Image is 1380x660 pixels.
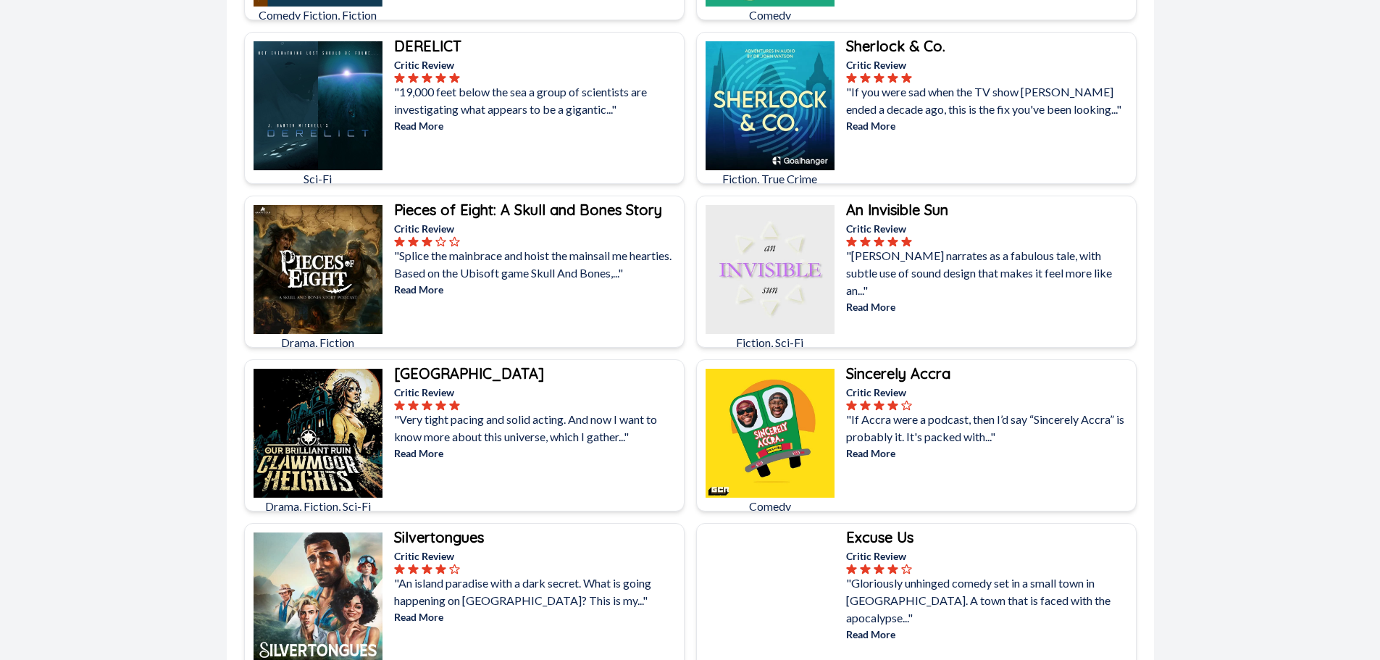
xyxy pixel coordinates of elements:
a: An Invisible SunFiction, Sci-FiAn Invisible SunCritic Review"[PERSON_NAME] narrates as a fabulous... [696,196,1137,348]
p: Critic Review [394,548,681,564]
p: Read More [394,446,681,461]
p: Fiction, True Crime [706,170,835,188]
a: Pieces of Eight: A Skull and Bones StoryDrama, FictionPieces of Eight: A Skull and Bones StoryCri... [244,196,685,348]
b: Excuse Us [846,528,913,546]
img: An Invisible Sun [706,205,835,334]
a: Sherlock & Co.Fiction, True CrimeSherlock & Co.Critic Review"If you were sad when the TV show [PE... [696,32,1137,184]
p: Comedy Fiction, Fiction [254,7,382,24]
p: Drama, Fiction [254,334,382,351]
p: Critic Review [846,385,1133,400]
b: Sincerely Accra [846,364,950,383]
p: Comedy [706,498,835,515]
b: [GEOGRAPHIC_DATA] [394,364,544,383]
p: Drama, Fiction, Sci-Fi [254,498,382,515]
p: Read More [846,118,1133,133]
p: Critic Review [394,221,681,236]
p: Critic Review [846,548,1133,564]
img: Pieces of Eight: A Skull and Bones Story [254,205,382,334]
img: DERELICT [254,41,382,170]
p: Read More [394,609,681,625]
p: Fiction, Sci-Fi [706,334,835,351]
p: "If Accra were a podcast, then I’d say “Sincerely Accra” is probably it. It's packed with..." [846,411,1133,446]
b: Pieces of Eight: A Skull and Bones Story [394,201,662,219]
p: "Splice the mainbrace and hoist the mainsail me hearties. Based on the Ubisoft game Skull And Bon... [394,247,681,282]
img: Sincerely Accra [706,369,835,498]
b: Silvertongues [394,528,484,546]
b: Sherlock & Co. [846,37,945,55]
p: Critic Review [394,385,681,400]
b: An Invisible Sun [846,201,948,219]
img: Sherlock & Co. [706,41,835,170]
p: Critic Review [394,57,681,72]
p: "If you were sad when the TV show [PERSON_NAME] ended a decade ago, this is the fix you've been l... [846,83,1133,118]
p: Critic Review [846,57,1133,72]
p: Read More [846,627,1133,642]
p: Read More [394,282,681,297]
p: Read More [846,299,1133,314]
a: Clawmoor HeightsDrama, Fiction, Sci-Fi[GEOGRAPHIC_DATA]Critic Review"Very tight pacing and solid ... [244,359,685,511]
p: "[PERSON_NAME] narrates as a fabulous tale, with subtle use of sound design that makes it feel mo... [846,247,1133,299]
p: Comedy [706,7,835,24]
p: Sci-Fi [254,170,382,188]
p: Read More [846,446,1133,461]
p: "An island paradise with a dark secret. What is going happening on [GEOGRAPHIC_DATA]? This is my..." [394,575,681,609]
img: Clawmoor Heights [254,369,382,498]
p: "19,000 feet below the sea a group of scientists are investigating what appears to be a gigantic..." [394,83,681,118]
a: Sincerely Accra ComedySincerely AccraCritic Review"If Accra were a podcast, then I’d say “Sincere... [696,359,1137,511]
p: Critic Review [846,221,1133,236]
b: DERELICT [394,37,461,55]
p: "Very tight pacing and solid acting. And now I want to know more about this universe, which I gat... [394,411,681,446]
p: Read More [394,118,681,133]
p: "Gloriously unhinged comedy set in a small town in [GEOGRAPHIC_DATA]. A town that is faced with t... [846,575,1133,627]
a: DERELICTSci-FiDERELICTCritic Review"19,000 feet below the sea a group of scientists are investiga... [244,32,685,184]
